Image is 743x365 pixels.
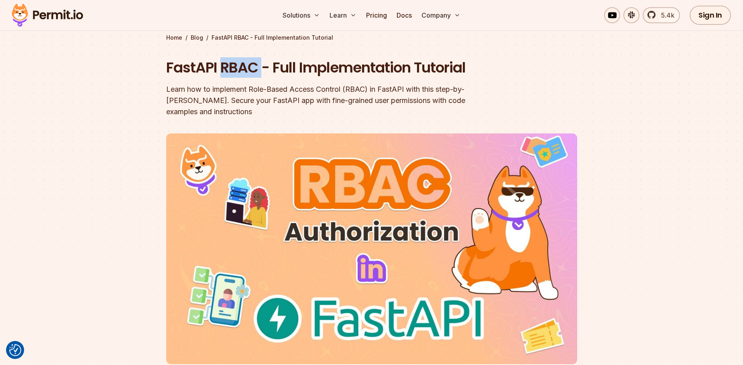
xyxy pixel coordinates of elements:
[166,34,577,42] div: / /
[9,344,21,356] button: Consent Preferences
[656,10,674,20] span: 5.4k
[393,7,415,23] a: Docs
[643,7,680,23] a: 5.4k
[191,34,203,42] a: Blog
[166,58,474,78] h1: FastAPI RBAC - Full Implementation Tutorial
[8,2,87,29] img: Permit logo
[418,7,464,23] button: Company
[166,133,577,364] img: FastAPI RBAC - Full Implementation Tutorial
[166,84,474,117] div: Learn how to implement Role-Based Access Control (RBAC) in FastAPI with this step-by-[PERSON_NAME...
[279,7,323,23] button: Solutions
[690,6,731,25] a: Sign In
[9,344,21,356] img: Revisit consent button
[363,7,390,23] a: Pricing
[166,34,182,42] a: Home
[326,7,360,23] button: Learn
